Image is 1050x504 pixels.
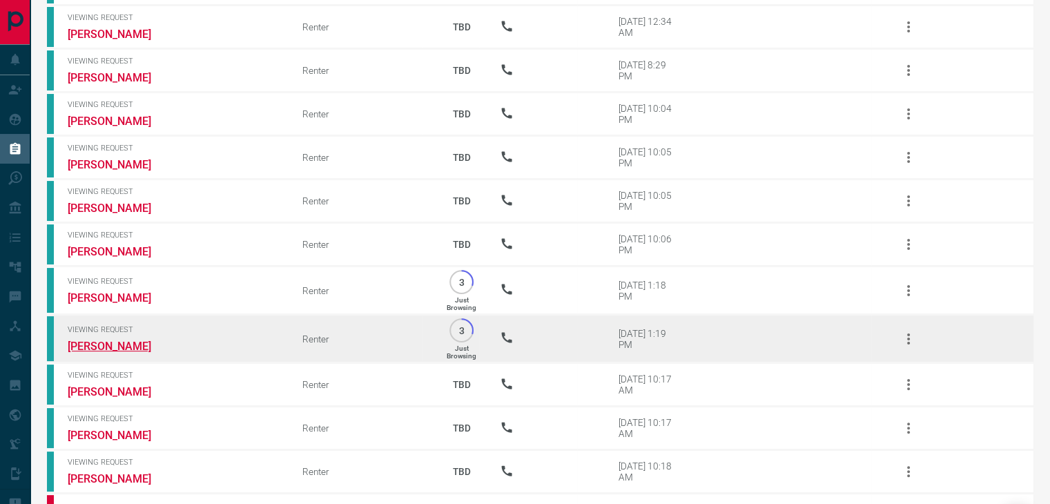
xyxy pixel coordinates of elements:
span: Viewing Request [68,371,282,380]
div: condos.ca [47,224,54,264]
p: TBD [443,8,479,46]
span: Viewing Request [68,57,282,66]
span: Viewing Request [68,144,282,153]
a: [PERSON_NAME] [68,245,171,258]
div: condos.ca [47,452,54,492]
p: Just Browsing [447,296,476,311]
p: TBD [443,182,479,220]
a: [PERSON_NAME] [68,202,171,215]
div: [DATE] 10:06 PM [619,233,677,255]
a: [PERSON_NAME] [68,158,171,171]
p: TBD [443,453,479,490]
div: [DATE] 8:29 PM [619,59,677,81]
p: TBD [443,52,479,89]
span: Viewing Request [68,187,282,196]
p: 3 [456,277,467,287]
div: Renter [302,333,422,345]
div: [DATE] 10:04 PM [619,103,677,125]
div: condos.ca [47,408,54,448]
p: TBD [443,409,479,447]
p: Just Browsing [447,345,476,360]
span: Viewing Request [68,277,282,286]
span: Viewing Request [68,325,282,334]
a: [PERSON_NAME] [68,291,171,304]
p: TBD [443,95,479,133]
div: Renter [302,195,422,206]
span: Viewing Request [68,231,282,240]
p: TBD [443,226,479,263]
p: 3 [456,325,467,336]
a: [PERSON_NAME] [68,472,171,485]
a: [PERSON_NAME] [68,385,171,398]
div: condos.ca [47,7,54,47]
div: Renter [302,379,422,390]
span: Viewing Request [68,100,282,109]
div: condos.ca [47,365,54,405]
div: condos.ca [47,137,54,177]
div: condos.ca [47,268,54,313]
div: [DATE] 10:05 PM [619,146,677,168]
div: condos.ca [47,316,54,361]
div: Renter [302,239,422,250]
div: [DATE] 12:34 AM [619,16,677,38]
div: Renter [302,466,422,477]
div: condos.ca [47,50,54,90]
div: Renter [302,285,422,296]
div: [DATE] 1:19 PM [619,328,677,350]
div: Renter [302,21,422,32]
div: condos.ca [47,94,54,134]
a: [PERSON_NAME] [68,28,171,41]
div: Renter [302,152,422,163]
span: Viewing Request [68,458,282,467]
span: Viewing Request [68,13,282,22]
div: [DATE] 1:18 PM [619,280,677,302]
div: Renter [302,108,422,119]
div: condos.ca [47,181,54,221]
div: Renter [302,423,422,434]
a: [PERSON_NAME] [68,340,171,353]
div: [DATE] 10:17 AM [619,417,677,439]
a: [PERSON_NAME] [68,115,171,128]
a: [PERSON_NAME] [68,429,171,442]
div: [DATE] 10:17 AM [619,374,677,396]
div: [DATE] 10:05 PM [619,190,677,212]
a: [PERSON_NAME] [68,71,171,84]
span: Viewing Request [68,414,282,423]
p: TBD [443,366,479,403]
div: [DATE] 10:18 AM [619,461,677,483]
div: Renter [302,65,422,76]
p: TBD [443,139,479,176]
